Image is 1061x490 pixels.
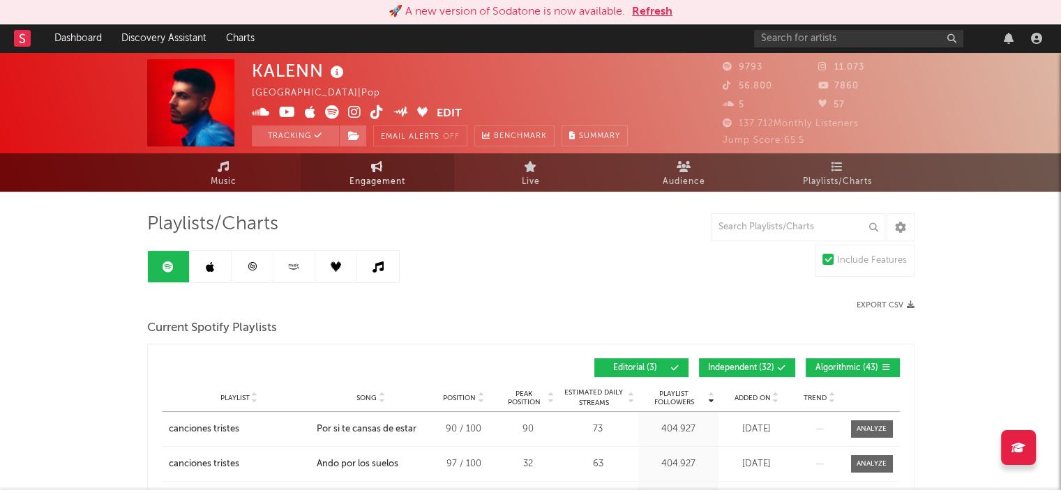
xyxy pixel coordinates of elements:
div: 90 [502,422,555,436]
a: Discovery Assistant [112,24,216,52]
div: 🚀 A new version of Sodatone is now available. [389,3,625,20]
button: Edit [437,105,462,123]
span: Playlist [220,394,250,402]
div: KALENN [252,59,347,82]
span: 11.073 [818,63,864,72]
span: Song [356,394,377,402]
div: 63 [562,457,635,471]
span: 5 [723,100,744,109]
button: Editorial(3) [594,358,688,377]
input: Search for artists [754,30,963,47]
span: Algorithmic ( 43 ) [815,364,879,372]
div: [DATE] [722,422,792,436]
a: Charts [216,24,264,52]
button: Export CSV [857,301,915,309]
a: Music [147,153,301,192]
span: Music [211,174,236,190]
a: canciones tristes [169,422,310,436]
a: Engagement [301,153,454,192]
span: Playlists/Charts [803,174,872,190]
button: Independent(32) [699,358,795,377]
span: 56.800 [723,82,772,91]
input: Search Playlists/Charts [711,213,885,241]
a: Live [454,153,608,192]
div: canciones tristes [169,422,239,436]
span: Position [443,394,476,402]
div: [DATE] [722,457,792,471]
span: Engagement [349,174,405,190]
span: Playlists/Charts [147,216,278,233]
a: canciones tristes [169,457,310,471]
span: Current Spotify Playlists [147,320,277,337]
div: 73 [562,422,635,436]
div: 32 [502,457,555,471]
div: 404.927 [642,422,715,436]
div: Ando por los suelos [317,457,398,471]
div: [GEOGRAPHIC_DATA] | Pop [252,85,396,102]
a: Playlists/Charts [761,153,915,192]
span: Benchmark [494,128,547,145]
span: 9793 [723,63,762,72]
span: Summary [579,132,620,140]
a: Dashboard [45,24,112,52]
button: Refresh [632,3,672,20]
span: Live [522,174,540,190]
span: Playlist Followers [642,390,707,406]
span: Estimated Daily Streams [562,388,626,408]
div: canciones tristes [169,457,239,471]
button: Email AlertsOff [373,125,467,146]
span: Audience [663,174,705,190]
button: Tracking [252,125,339,146]
span: 57 [818,100,845,109]
span: Independent ( 32 ) [708,364,774,372]
div: 90 / 100 [432,422,495,436]
div: 404.927 [642,457,715,471]
div: Include Features [837,252,907,269]
span: Peak Position [502,390,546,406]
span: Editorial ( 3 ) [603,364,668,372]
div: Por si te cansas de estar [317,422,416,436]
a: Audience [608,153,761,192]
span: 7860 [818,82,859,91]
span: Added On [735,394,771,402]
a: Benchmark [474,125,555,146]
button: Summary [562,125,628,146]
div: 97 / 100 [432,457,495,471]
em: Off [443,133,460,141]
span: 137.712 Monthly Listeners [723,119,859,128]
button: Algorithmic(43) [806,358,900,377]
span: Jump Score: 65.5 [723,136,804,145]
span: Trend [804,394,827,402]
